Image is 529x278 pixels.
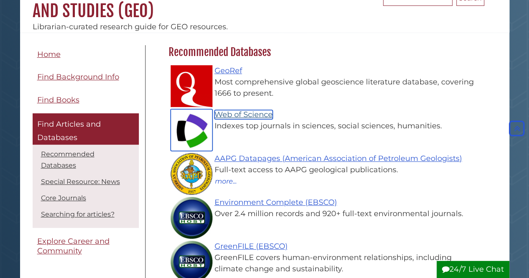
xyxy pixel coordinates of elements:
[33,22,228,31] span: Librarian-curated research guide for GEO resources.
[215,176,237,186] button: more...
[507,124,527,133] a: Back to Top
[177,77,480,99] div: Most comprehensive global geoscience literature database, covering 1666 to present.
[215,66,242,75] a: GeoRef
[164,46,484,59] h2: Recommended Databases
[215,242,288,251] a: GreenFILE (EBSCO)
[215,198,337,207] a: Environment Complete (EBSCO)
[33,91,139,110] a: Find Books
[437,261,509,278] button: 24/7 Live Chat
[177,252,480,275] div: GreenFILE covers human-environment relationships, including climate change and sustainability.
[41,210,115,218] a: Searching for articles?
[41,194,86,202] a: Core Journals
[215,110,273,119] a: Web of Science
[33,45,139,64] a: Home
[177,208,480,219] div: Over 2.4 million records and 920+ full-text environmental journals.
[41,178,120,186] a: Special Resource: News
[33,232,139,260] a: Explore Career and Community
[33,68,139,87] a: Find Background Info
[37,95,79,105] span: Find Books
[37,72,119,82] span: Find Background Info
[33,45,139,265] div: Guide Pages
[37,237,110,255] span: Explore Career and Community
[37,50,61,59] span: Home
[33,113,139,145] a: Find Articles and Databases
[177,164,480,176] div: Full-text access to AAPG geological publications.
[215,154,462,163] a: AAPG Datapages (American Association of Petroleum Geologists)
[37,120,101,142] span: Find Articles and Databases
[41,150,95,169] a: Recommended Databases
[177,120,480,132] div: Indexes top journals in sciences, social sciences, humanities.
